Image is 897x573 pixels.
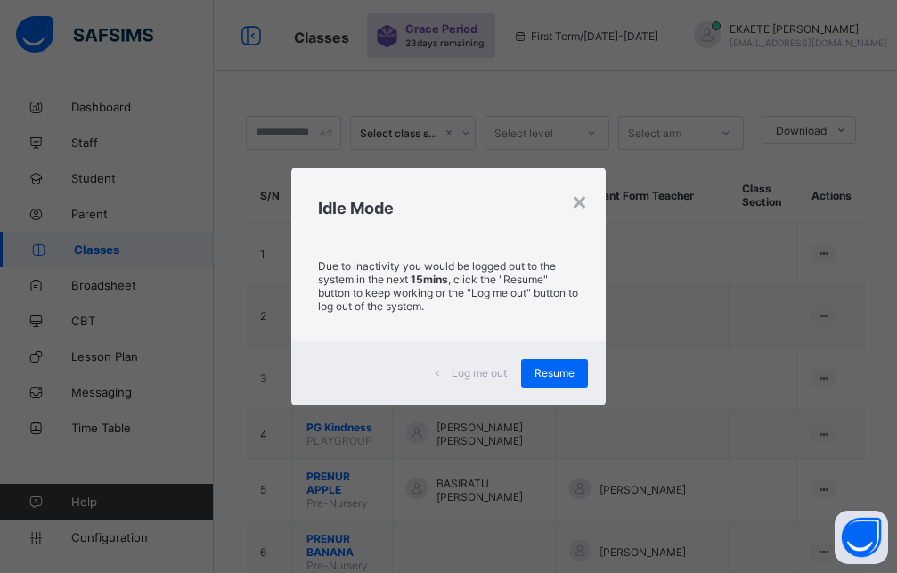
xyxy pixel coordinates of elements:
[835,511,888,564] button: Open asap
[411,273,448,286] strong: 15mins
[318,199,578,217] h2: Idle Mode
[534,366,575,380] span: Resume
[318,259,578,313] p: Due to inactivity you would be logged out to the system in the next , click the "Resume" button t...
[571,185,588,216] div: ×
[452,366,507,380] span: Log me out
